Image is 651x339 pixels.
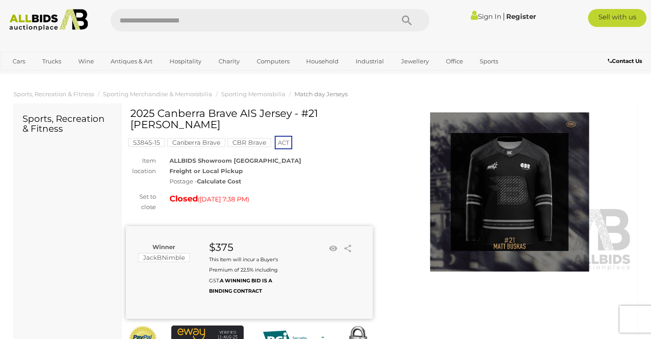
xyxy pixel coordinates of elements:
[294,90,348,98] a: Match day Jerseys
[103,90,212,98] a: Sporting Merchandise & Memorabilia
[152,243,175,250] b: Winner
[213,54,245,69] a: Charity
[200,195,247,203] span: [DATE] 7:38 PM
[395,54,435,69] a: Jewellery
[608,56,644,66] a: Contact Us
[350,54,390,69] a: Industrial
[167,139,225,146] a: Canberra Brave
[209,241,233,254] strong: $375
[169,167,243,174] strong: Freight or Local Pickup
[506,12,536,21] a: Register
[119,156,163,177] div: Item location
[251,54,295,69] a: Computers
[22,114,112,134] h2: Sports, Recreation & Fitness
[105,54,158,69] a: Antiques & Art
[164,54,207,69] a: Hospitality
[36,54,67,69] a: Trucks
[138,253,190,262] mark: JackBNimble
[227,139,271,146] a: CBR Brave
[227,138,271,147] mark: CBR Brave
[608,58,642,64] b: Contact Us
[7,69,82,84] a: [GEOGRAPHIC_DATA]
[5,9,93,31] img: Allbids.com.au
[440,54,469,69] a: Office
[128,138,165,147] mark: 53845-15
[588,9,647,27] a: Sell with us
[167,138,225,147] mark: Canberra Brave
[384,9,429,31] button: Search
[169,157,301,164] strong: ALLBIDS Showroom [GEOGRAPHIC_DATA]
[503,11,505,21] span: |
[169,194,198,204] strong: Closed
[209,277,272,294] b: A WINNING BID IS A BINDING CONTRACT
[221,90,285,98] a: Sporting Memorabilia
[275,136,292,149] span: ACT
[471,12,501,21] a: Sign In
[197,178,241,185] strong: Calculate Cost
[209,256,278,294] small: This Item will incur a Buyer's Premium of 22.5% including GST.
[72,54,100,69] a: Wine
[128,139,165,146] a: 53845-15
[326,242,340,255] li: Watch this item
[130,108,370,131] h1: 2025 Canberra Brave AIS Jersey - #21 [PERSON_NAME]
[119,192,163,213] div: Set to close
[300,54,344,69] a: Household
[474,54,504,69] a: Sports
[13,90,94,98] a: Sports, Recreation & Fitness
[386,112,633,272] img: 2025 Canberra Brave AIS Jersey - #21 Matt Buskas
[198,196,249,203] span: ( )
[7,54,31,69] a: Cars
[169,176,373,187] div: Postage -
